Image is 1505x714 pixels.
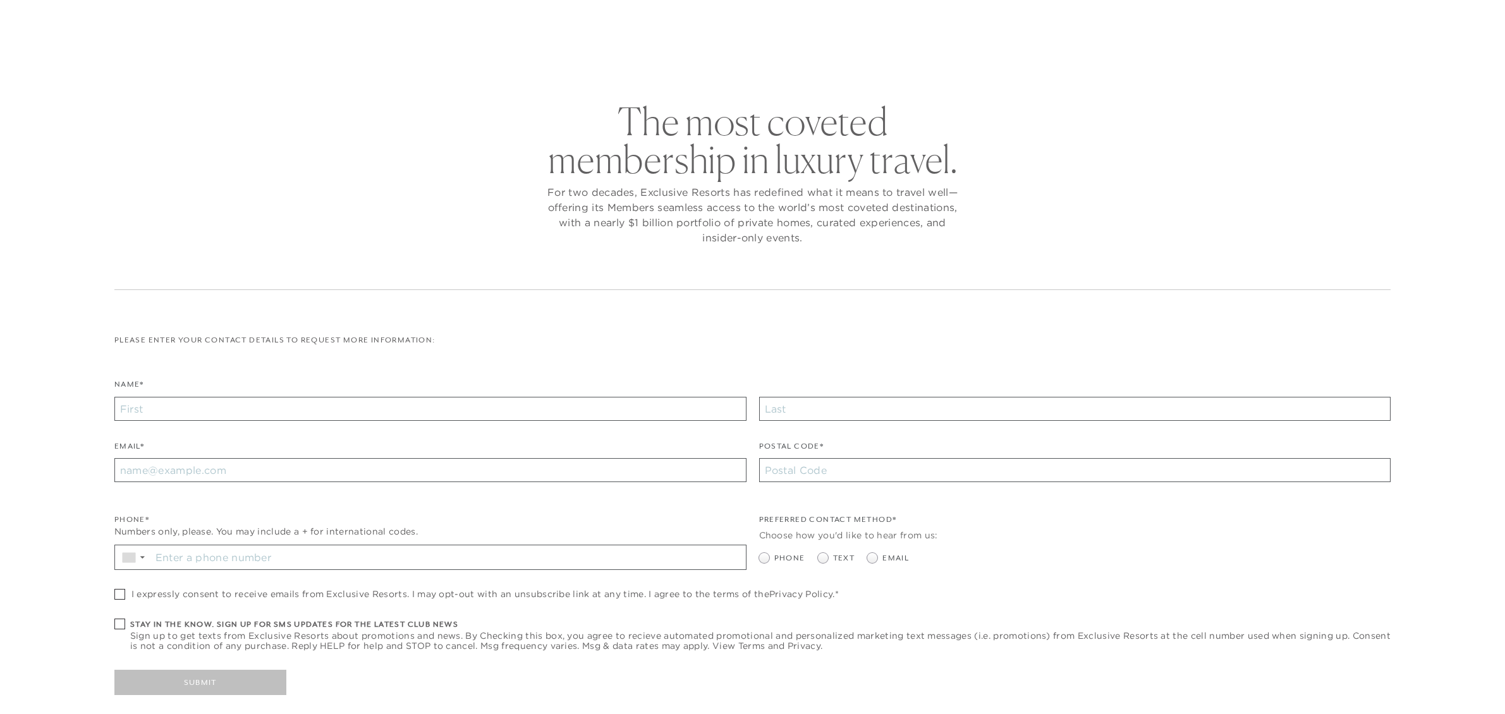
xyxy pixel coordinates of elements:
[544,102,961,178] h2: The most coveted membership in luxury travel.
[114,334,1391,346] p: Please enter your contact details to request more information:
[114,397,746,421] input: First
[820,40,898,77] a: Community
[130,619,1391,631] h6: Stay in the know. Sign up for sms updates for the latest club news
[759,529,1391,542] div: Choose how you'd like to hear from us:
[130,631,1391,651] span: Sign up to get texts from Exclusive Resorts about promotions and news. By Checking this box, you ...
[882,552,909,564] span: Email
[769,588,832,600] a: Privacy Policy
[759,440,824,459] label: Postal Code*
[63,14,118,25] a: Get Started
[114,514,746,526] div: Phone*
[138,554,147,561] span: ▼
[114,440,144,459] label: Email*
[115,545,151,569] div: Country Code Selector
[759,514,897,532] legend: Preferred Contact Method*
[131,589,839,599] span: I expressly consent to receive emails from Exclusive Resorts. I may opt-out with an unsubscribe l...
[114,458,746,482] input: name@example.com
[114,525,746,538] div: Numbers only, please. You may include a + for international codes.
[723,40,801,77] a: Membership
[759,458,1391,482] input: Postal Code
[774,552,805,564] span: Phone
[759,397,1391,421] input: Last
[544,185,961,245] p: For two decades, Exclusive Resorts has redefined what it means to travel well—offering its Member...
[114,670,286,695] button: Submit
[607,40,704,77] a: The Collection
[114,378,144,397] label: Name*
[1346,14,1409,25] a: Member Login
[833,552,855,564] span: Text
[151,545,746,569] input: Enter a phone number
